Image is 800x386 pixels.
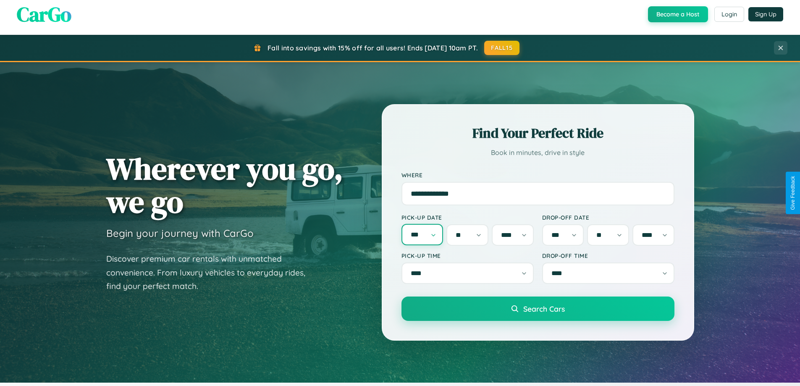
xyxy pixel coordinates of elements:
h3: Begin your journey with CarGo [106,227,254,239]
h2: Find Your Perfect Ride [401,124,674,142]
label: Drop-off Date [542,214,674,221]
button: Become a Host [648,6,708,22]
button: Login [714,7,744,22]
div: Give Feedback [790,176,796,210]
label: Where [401,171,674,179]
label: Pick-up Time [401,252,534,259]
span: Search Cars [523,304,565,313]
span: Fall into savings with 15% off for all users! Ends [DATE] 10am PT. [268,44,478,52]
h1: Wherever you go, we go [106,152,343,218]
p: Book in minutes, drive in style [401,147,674,159]
label: Pick-up Date [401,214,534,221]
p: Discover premium car rentals with unmatched convenience. From luxury vehicles to everyday rides, ... [106,252,316,293]
button: Search Cars [401,297,674,321]
label: Drop-off Time [542,252,674,259]
button: FALL15 [484,41,519,55]
span: CarGo [17,0,71,28]
button: Sign Up [748,7,783,21]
